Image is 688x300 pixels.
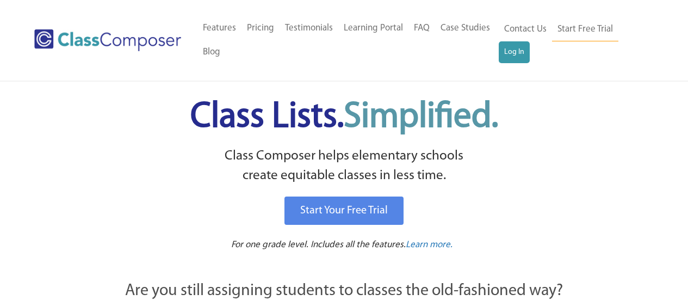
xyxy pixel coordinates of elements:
[197,16,241,40] a: Features
[499,17,646,63] nav: Header Menu
[284,197,404,225] a: Start Your Free Trial
[408,16,435,40] a: FAQ
[499,17,552,41] a: Contact Us
[190,100,498,135] span: Class Lists.
[300,205,388,216] span: Start Your Free Trial
[406,238,453,252] a: Learn more.
[280,16,338,40] a: Testimonials
[231,240,406,249] span: For one grade level. Includes all the features.
[338,16,408,40] a: Learning Portal
[34,29,181,51] img: Class Composer
[406,240,453,249] span: Learn more.
[65,146,623,186] p: Class Composer helps elementary schools create equitable classes in less time.
[499,41,530,63] a: Log In
[197,40,226,64] a: Blog
[552,17,618,42] a: Start Free Trial
[435,16,495,40] a: Case Studies
[197,16,499,64] nav: Header Menu
[241,16,280,40] a: Pricing
[344,100,498,135] span: Simplified.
